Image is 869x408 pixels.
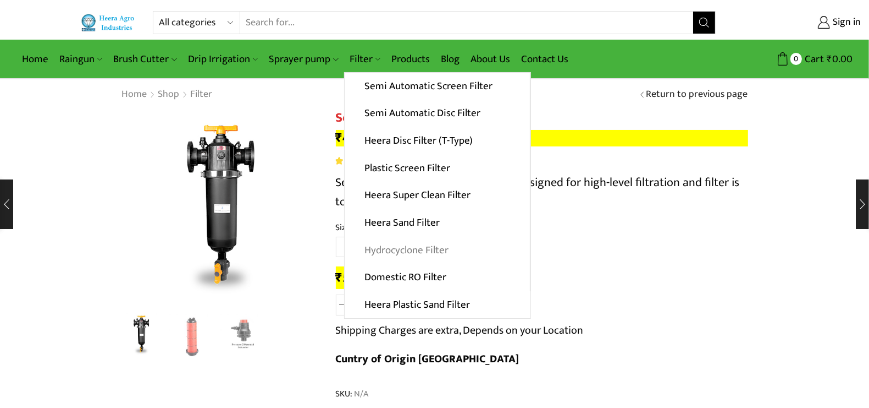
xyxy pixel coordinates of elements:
img: Semi Automatic Disc Filter [119,312,164,358]
span: Sign in [830,15,861,30]
a: Brush Cutter [108,46,182,72]
bdi: 4,500.00 [336,127,397,149]
a: Home [121,88,148,102]
div: Rated 3.67 out of 5 [336,157,380,165]
a: Raingun [54,46,108,72]
a: Semi Automatic Screen Filter [345,73,530,100]
li: 2 / 3 [169,314,215,358]
label: Size [336,221,351,234]
a: Blog [435,46,465,72]
h1: Semi Automatic Disc Filter [336,110,748,126]
a: Home [16,46,54,72]
span: 0 [790,53,802,64]
a: Heera Sand Filter [345,209,530,237]
div: 1 / 3 [121,110,319,308]
span: N/A [353,388,369,400]
a: Heera Plastic Sand Filter [345,291,530,319]
a: Domestic RO Filter [345,264,530,291]
a: 0 Cart ₹0.00 [727,49,853,69]
span: Rated out of 5 based on customer ratings [336,157,368,165]
bdi: 5,500.00 [336,266,397,289]
span: ₹ [336,127,343,149]
p: – [336,130,748,146]
b: Cuntry of Origin [GEOGRAPHIC_DATA] [336,350,519,368]
bdi: 0.00 [827,51,853,68]
span: 3 [336,157,383,165]
span: Semi Automatic Disc Filter specially designed for high-level filtration and filter is to be clean... [336,172,740,212]
input: Search for... [240,12,694,34]
a: Hydrocyclone Filter [345,236,530,264]
button: Search button [693,12,715,34]
a: Products [386,46,435,72]
a: Disc-Filter [169,314,215,360]
span: ₹ [336,266,343,289]
a: Preesure-inducater [220,314,266,360]
a: Drip Irrigation [182,46,263,72]
a: Filter [344,46,386,72]
span: SKU: [336,388,748,400]
li: 3 / 3 [220,314,266,358]
a: About Us [465,46,516,72]
a: Shop [158,88,180,102]
li: 1 / 3 [119,314,164,358]
a: Filter [190,88,213,102]
a: Plastic Screen Filter [345,154,530,182]
a: Semi Automatic Disc Filter [345,100,530,127]
span: ₹ [827,51,832,68]
span: Cart [802,52,824,67]
p: Shipping Charges are extra, Depends on your Location [336,322,584,339]
a: Heera Disc Filter (T-Type) [345,127,530,155]
a: Sprayer pump [263,46,344,72]
nav: Breadcrumb [121,88,213,102]
a: Return to previous page [646,88,748,102]
a: Contact Us [516,46,574,72]
a: Heera Super Clean Filter [345,182,530,209]
a: Sign in [732,13,861,32]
